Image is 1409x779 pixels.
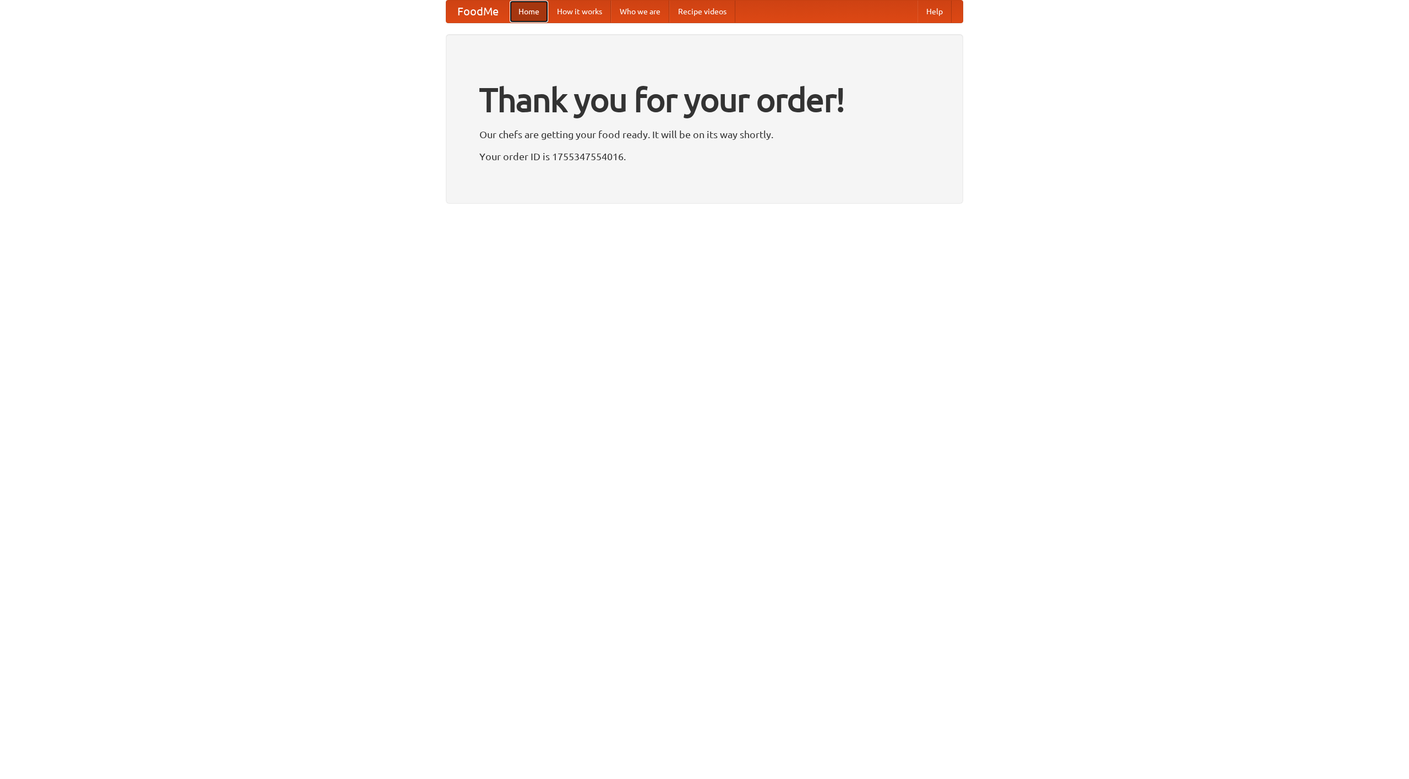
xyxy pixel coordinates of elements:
[669,1,735,23] a: Recipe videos
[446,1,510,23] a: FoodMe
[918,1,952,23] a: Help
[548,1,611,23] a: How it works
[611,1,669,23] a: Who we are
[479,148,930,165] p: Your order ID is 1755347554016.
[479,73,930,126] h1: Thank you for your order!
[510,1,548,23] a: Home
[479,126,930,143] p: Our chefs are getting your food ready. It will be on its way shortly.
